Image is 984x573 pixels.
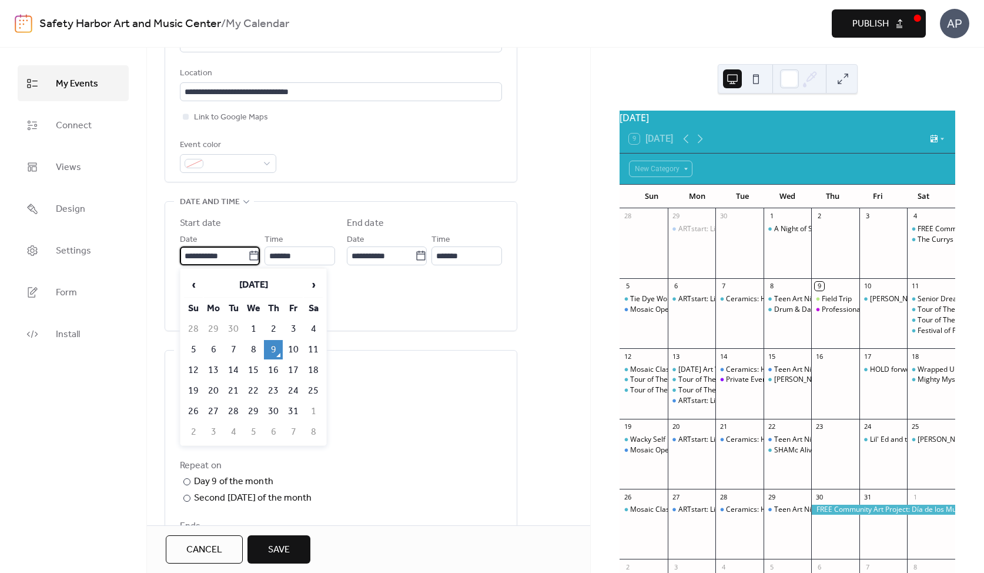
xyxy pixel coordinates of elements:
[678,435,809,445] div: ARTstart: Literacy, Mindfulness, & Music
[726,294,939,304] div: Ceramics: Hand Building Workshop (Oct: Afternoons or Evenings)
[620,385,668,395] div: Tour of The SHAMc Complex
[726,365,890,375] div: Ceramics: Hand Building Workshop & Open Studio
[284,361,303,380] td: 17
[180,216,221,231] div: Start date
[774,365,859,375] div: Teen Art Nights @ SHAMc
[180,233,198,247] span: Date
[715,294,764,304] div: Ceramics: Hand Building Workshop (Oct: Afternoons or Evenings)
[184,422,203,442] td: 2
[347,216,384,231] div: End date
[186,543,222,557] span: Cancel
[244,319,263,339] td: 1
[620,305,668,315] div: Mosaic Open Studio
[431,233,450,247] span: Time
[767,212,776,221] div: 1
[767,422,776,431] div: 22
[620,111,955,125] div: [DATE]
[194,475,273,489] div: Day 9 of the month
[815,282,824,291] div: 9
[18,316,129,352] a: Install
[221,13,226,35] b: /
[304,319,323,339] td: 4
[811,294,859,304] div: Field Trip
[630,505,673,515] div: Mosaic Class
[774,294,859,304] div: Teen Art Nights @ SHAMc
[304,422,323,442] td: 8
[815,492,824,501] div: 30
[815,562,824,571] div: 6
[284,340,303,359] td: 10
[671,352,680,361] div: 13
[304,273,322,297] span: ›
[204,272,303,298] th: [DATE]
[224,422,243,442] td: 4
[284,381,303,401] td: 24
[304,402,323,421] td: 1
[18,232,129,268] a: Settings
[911,562,919,571] div: 8
[224,381,243,401] td: 21
[56,242,91,260] span: Settings
[224,299,243,318] th: Tu
[815,352,824,361] div: 16
[620,375,668,385] div: Tour of The SHAMc Complex
[630,385,741,395] div: Tour of The [GEOGRAPHIC_DATA]
[194,111,268,125] span: Link to Google Maps
[668,375,716,385] div: Tour of The SHAMc Complex
[629,185,674,208] div: Sun
[184,361,203,380] td: 12
[668,396,716,406] div: ARTstart: Literacy, Mindfulness, & Music
[715,505,764,515] div: Ceramics: Hand Building Workshop & Open Studio
[678,396,809,406] div: ARTstart: Literacy, Mindfulness, & Music
[247,535,310,564] button: Save
[668,294,716,304] div: ARTstart: Literacy, Mindfulness, & Music [October]
[774,305,844,315] div: Drum & Dance Circle
[774,375,865,385] div: [PERSON_NAME] In Concert
[911,352,919,361] div: 18
[678,294,842,304] div: ARTstart: Literacy, Mindfulness, & Music [October]
[767,492,776,501] div: 29
[264,361,283,380] td: 16
[224,319,243,339] td: 30
[264,422,283,442] td: 6
[268,543,290,557] span: Save
[774,224,845,234] div: A Night of Storytelling
[166,535,243,564] button: Cancel
[304,340,323,359] td: 11
[671,422,680,431] div: 20
[907,294,955,304] div: Senior Dreamers
[56,158,81,176] span: Views
[671,282,680,291] div: 6
[907,365,955,375] div: Wrapped Up In Owls Workshop
[852,17,889,31] span: Publish
[264,402,283,421] td: 30
[224,361,243,380] td: 14
[774,435,859,445] div: Teen Art Nights @ SHAMc
[204,381,223,401] td: 20
[620,505,668,515] div: Mosaic Class
[623,212,632,221] div: 28
[859,435,908,445] div: Lil' Ed and the Blues Imperials In Concert
[855,185,901,208] div: Fri
[810,185,855,208] div: Thu
[623,422,632,431] div: 19
[284,422,303,442] td: 7
[180,195,240,209] span: Date and time
[715,365,764,375] div: Ceramics: Hand Building Workshop & Open Studio
[184,319,203,339] td: 28
[907,224,955,234] div: FREE Community Art Project: Paint Burlap Bags
[623,492,632,501] div: 26
[194,491,312,505] div: Second [DATE] of the month
[764,224,812,234] div: A Night of Storytelling
[907,235,955,245] div: The Currys In Concert
[184,381,203,401] td: 19
[304,299,323,318] th: Sa
[719,352,728,361] div: 14
[284,402,303,421] td: 31
[907,435,955,445] div: Selwyn Birchwood In Concert
[56,200,85,218] span: Design
[719,422,728,431] div: 21
[184,299,203,318] th: Su
[630,435,753,445] div: Wacky Self Portrait Collage Workshop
